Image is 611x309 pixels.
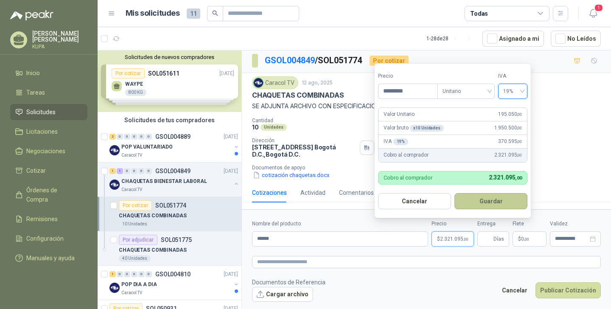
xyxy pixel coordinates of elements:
[515,175,522,181] span: ,00
[517,112,522,117] span: ,00
[26,253,75,263] span: Manuales y ayuda
[155,271,191,277] p: GSOL004810
[513,231,547,247] p: $ 0,00
[252,91,344,100] p: CHAQUETAS COMBINADAS
[138,271,145,277] div: 0
[384,151,428,159] p: Cobro al comprador
[463,237,468,242] span: ,00
[252,165,608,171] p: Documentos de apoyo
[378,72,437,80] label: Precio
[117,134,123,140] div: 0
[517,153,522,157] span: ,00
[26,214,58,224] span: Remisiones
[124,134,130,140] div: 0
[187,8,200,19] span: 11
[121,143,173,151] p: POP VALUNTARIADO
[10,143,87,159] a: Negociaciones
[477,220,509,228] label: Entrega
[252,171,331,180] button: cotización chaquetas.docx
[117,168,123,174] div: 1
[124,168,130,174] div: 0
[10,104,87,120] a: Solicitudes
[224,167,238,175] p: [DATE]
[594,4,603,12] span: 1
[252,118,374,124] p: Cantidad
[443,85,490,98] span: Unitario
[124,271,130,277] div: 0
[10,211,87,227] a: Remisiones
[10,65,87,81] a: Inicio
[440,236,468,242] span: 2.321.095
[10,163,87,179] a: Cotizar
[432,231,474,247] p: $2.321.095,00
[513,220,547,228] label: Flete
[119,221,151,228] div: 10 Unidades
[224,133,238,141] p: [DATE]
[384,110,415,118] p: Valor Unitario
[252,287,313,302] button: Cargar archivo
[265,55,315,65] a: GSOL004849
[302,79,333,87] p: 12 ago, 2025
[119,246,187,254] p: CHAQUETAS COMBINADAS
[498,138,522,146] span: 370.595
[426,32,476,45] div: 1 - 28 de 28
[384,175,432,180] p: Cobro al comprador
[146,271,152,277] div: 0
[131,134,137,140] div: 0
[10,124,87,140] a: Licitaciones
[550,220,601,228] label: Validez
[384,138,408,146] p: IVA
[265,54,363,67] p: / SOL051774
[119,235,157,245] div: Por adjudicar
[494,151,522,159] span: 2.321.095
[121,281,157,289] p: POP DIA A DIA
[432,220,474,228] label: Precio
[261,124,287,131] div: Unidades
[498,72,527,80] label: IVA
[454,193,527,209] button: Guardar
[26,68,40,78] span: Inicio
[26,185,79,204] span: Órdenes de Compra
[121,186,142,193] p: Caracol TV
[155,202,186,208] p: SOL051774
[98,197,241,231] a: Por cotizarSOL051774CHAQUETAS COMBINADAS10 Unidades
[109,180,120,190] img: Company Logo
[119,200,152,211] div: Por cotizar
[378,193,451,209] button: Cancelar
[138,168,145,174] div: 0
[252,76,298,89] div: Caracol TV
[146,168,152,174] div: 0
[497,282,532,298] button: Cancelar
[252,124,259,131] p: 10
[119,255,151,262] div: 40 Unidades
[498,110,522,118] span: 195.050
[26,127,58,136] span: Licitaciones
[300,188,325,197] div: Actividad
[10,230,87,247] a: Configuración
[535,282,601,298] button: Publicar Cotización
[109,283,120,293] img: Company Logo
[155,134,191,140] p: GSOL004889
[161,237,192,243] p: SOL051775
[109,269,240,296] a: 1 0 0 0 0 0 GSOL004810[DATE] Company LogoPOP DIA A DIACaracol TV
[517,126,522,130] span: ,00
[119,212,187,220] p: CHAQUETAS COMBINADAS
[121,177,207,185] p: CHAQUETAS BIENESTAR LABORAL
[32,44,87,49] p: KUPA
[146,134,152,140] div: 0
[109,134,116,140] div: 2
[393,138,409,145] div: 19 %
[339,188,374,197] div: Comentarios
[212,10,218,16] span: search
[121,289,142,296] p: Caracol TV
[10,84,87,101] a: Tareas
[410,125,443,132] div: x 10 Unidades
[109,271,116,277] div: 1
[138,134,145,140] div: 0
[10,250,87,266] a: Manuales y ayuda
[252,278,325,287] p: Documentos de Referencia
[503,85,522,98] span: 19%
[470,9,488,18] div: Todas
[98,231,241,266] a: Por adjudicarSOL051775CHAQUETAS COMBINADAS40 Unidades
[98,112,241,128] div: Solicitudes de tus compradores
